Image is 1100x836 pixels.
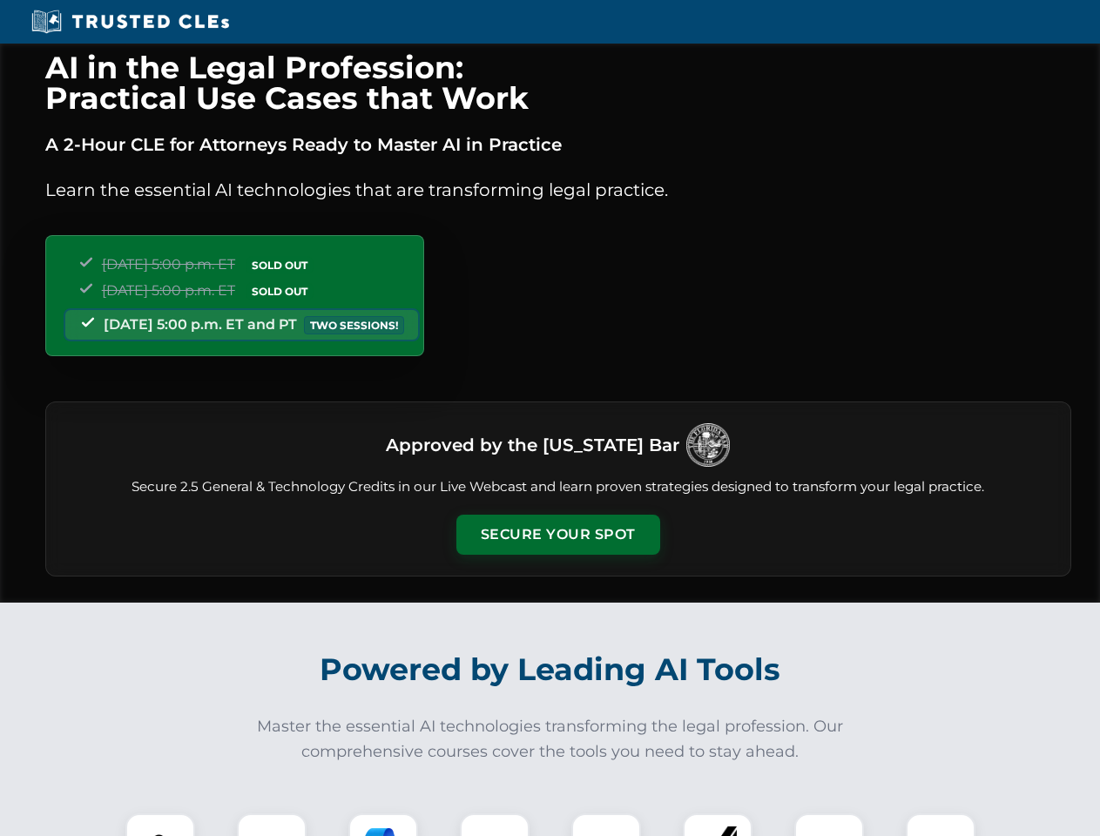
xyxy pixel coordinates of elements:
h2: Powered by Leading AI Tools [68,639,1033,700]
p: A 2-Hour CLE for Attorneys Ready to Master AI in Practice [45,131,1071,158]
p: Master the essential AI technologies transforming the legal profession. Our comprehensive courses... [246,714,855,765]
span: [DATE] 5:00 p.m. ET [102,256,235,273]
h1: AI in the Legal Profession: Practical Use Cases that Work [45,52,1071,113]
p: Learn the essential AI technologies that are transforming legal practice. [45,176,1071,204]
span: SOLD OUT [246,256,314,274]
span: [DATE] 5:00 p.m. ET [102,282,235,299]
h3: Approved by the [US_STATE] Bar [386,429,679,461]
button: Secure Your Spot [456,515,660,555]
span: SOLD OUT [246,282,314,300]
img: Trusted CLEs [26,9,234,35]
p: Secure 2.5 General & Technology Credits in our Live Webcast and learn proven strategies designed ... [67,477,1049,497]
img: Logo [686,423,730,467]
